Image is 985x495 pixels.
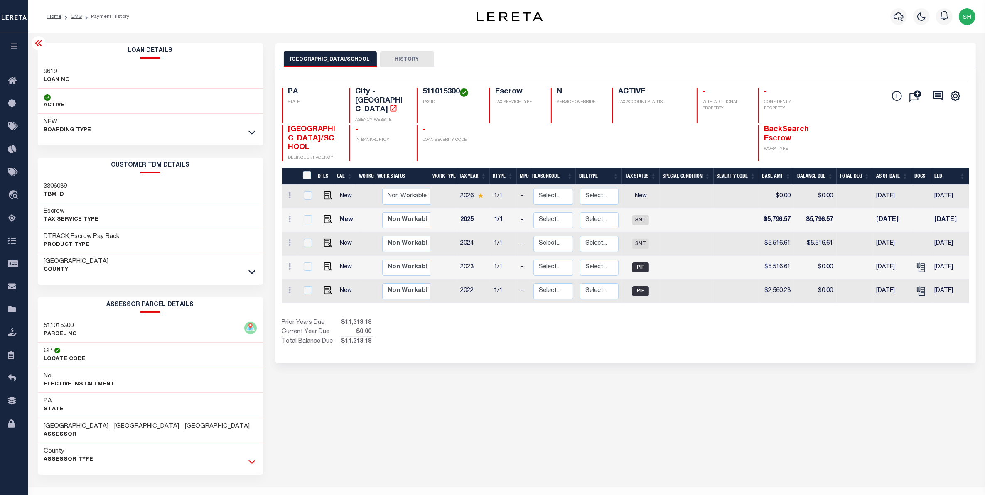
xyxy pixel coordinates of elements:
[759,256,794,279] td: $5,516.61
[288,88,340,97] h4: PA
[457,185,491,208] td: 2026
[873,279,911,303] td: [DATE]
[794,185,837,208] td: $0.00
[288,155,340,161] p: DELINQUENT AGENCY
[337,232,360,256] td: New
[44,397,64,405] h3: PA
[422,137,479,143] p: LOAN SEVERITY CODE
[764,99,816,112] p: CONFIDENTIAL PROPERTY
[44,266,109,274] p: County
[622,185,660,208] td: New
[931,208,968,232] td: [DATE]
[618,88,687,97] h4: ACTIVE
[764,126,809,142] span: BackSearch Escrow
[837,168,873,185] th: Total DLQ: activate to sort column ascending
[82,13,129,20] li: Payment History
[38,297,263,313] h2: ASSESSOR PARCEL DETAILS
[703,99,748,112] p: WITH ADDITIONAL PROPERTY
[282,168,298,185] th: &nbsp;&nbsp;&nbsp;&nbsp;&nbsp;&nbsp;&nbsp;&nbsp;&nbsp;&nbsp;
[931,279,968,303] td: [DATE]
[337,279,360,303] td: New
[518,232,530,256] td: -
[794,168,837,185] th: Balance Due: activate to sort column ascending
[529,168,576,185] th: ReasonCode: activate to sort column ascending
[44,355,86,363] p: Locate Code
[518,208,530,232] td: -
[759,185,794,208] td: $0.00
[794,232,837,256] td: $5,516.61
[44,431,250,439] p: Assessor
[337,256,360,279] td: New
[44,182,67,191] h3: 3306039
[44,372,52,380] h3: No
[284,51,377,67] button: [GEOGRAPHIC_DATA]/SCHOOL
[422,88,479,97] h4: 511015300
[44,101,65,110] p: ACTIVE
[491,208,518,232] td: 1/1
[873,256,911,279] td: [DATE]
[44,233,120,241] h3: DTRACK,Escrow Pay Back
[517,168,529,185] th: MPO
[288,126,336,151] span: [GEOGRAPHIC_DATA]/SCHOOL
[714,168,759,185] th: Severity Code: activate to sort column ascending
[44,68,70,76] h3: 9619
[456,168,490,185] th: Tax Year: activate to sort column ascending
[457,232,491,256] td: 2024
[632,262,649,272] span: PIF
[282,319,340,328] td: Prior Years Due
[911,168,931,185] th: Docs
[764,146,816,152] p: WORK TYPE
[491,256,518,279] td: 1/1
[337,185,360,208] td: New
[495,88,541,97] h4: Escrow
[557,88,602,97] h4: N
[44,191,67,199] p: TBM ID
[356,168,374,185] th: WorkQ
[340,319,373,328] span: $11,313.18
[794,279,837,303] td: $0.00
[380,51,434,67] button: HISTORY
[44,447,93,456] h3: County
[490,168,517,185] th: RType: activate to sort column ascending
[931,168,968,185] th: ELD: activate to sort column ascending
[632,239,649,249] span: SNT
[44,118,91,126] h3: NEW
[703,88,705,96] span: -
[8,190,21,201] i: travel_explore
[340,337,373,346] span: $11,313.18
[759,279,794,303] td: $2,560.23
[334,168,356,185] th: CAL: activate to sort column ascending
[47,14,61,19] a: Home
[44,405,64,414] p: State
[298,168,315,185] th: &nbsp;
[759,168,794,185] th: Base Amt: activate to sort column ascending
[931,185,968,208] td: [DATE]
[314,168,334,185] th: DTLS
[44,330,77,338] p: PARCEL NO
[282,328,340,337] td: Current Year Due
[632,215,649,225] span: SNT
[959,8,975,25] img: svg+xml;base64,PHN2ZyB4bWxucz0iaHR0cDovL3d3dy53My5vcmcvMjAwMC9zdmciIHBvaW50ZXItZXZlbnRzPSJub25lIi...
[44,380,115,389] p: Elective Installment
[478,193,484,198] img: Star.svg
[44,76,70,84] p: LOAN NO
[38,158,263,173] h2: CUSTOMER TBM DETAILS
[491,279,518,303] td: 1/1
[44,422,250,431] h3: [GEOGRAPHIC_DATA] - [GEOGRAPHIC_DATA] - [GEOGRAPHIC_DATA]
[44,216,99,224] p: Tax Service Type
[44,257,109,266] h3: [GEOGRAPHIC_DATA]
[282,337,340,346] td: Total Balance Due
[38,43,263,59] h2: Loan Details
[355,88,407,115] h4: City - [GEOGRAPHIC_DATA]
[44,207,99,216] h3: Escrow
[337,208,360,232] td: New
[457,208,491,232] td: 2025
[44,241,120,249] p: Product Type
[340,328,373,337] span: $0.00
[44,322,77,330] h3: 511015300
[873,168,911,185] th: As of Date: activate to sort column ascending
[632,286,649,296] span: PIF
[495,99,541,105] p: TAX SERVICE TYPE
[759,232,794,256] td: $5,516.61
[518,256,530,279] td: -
